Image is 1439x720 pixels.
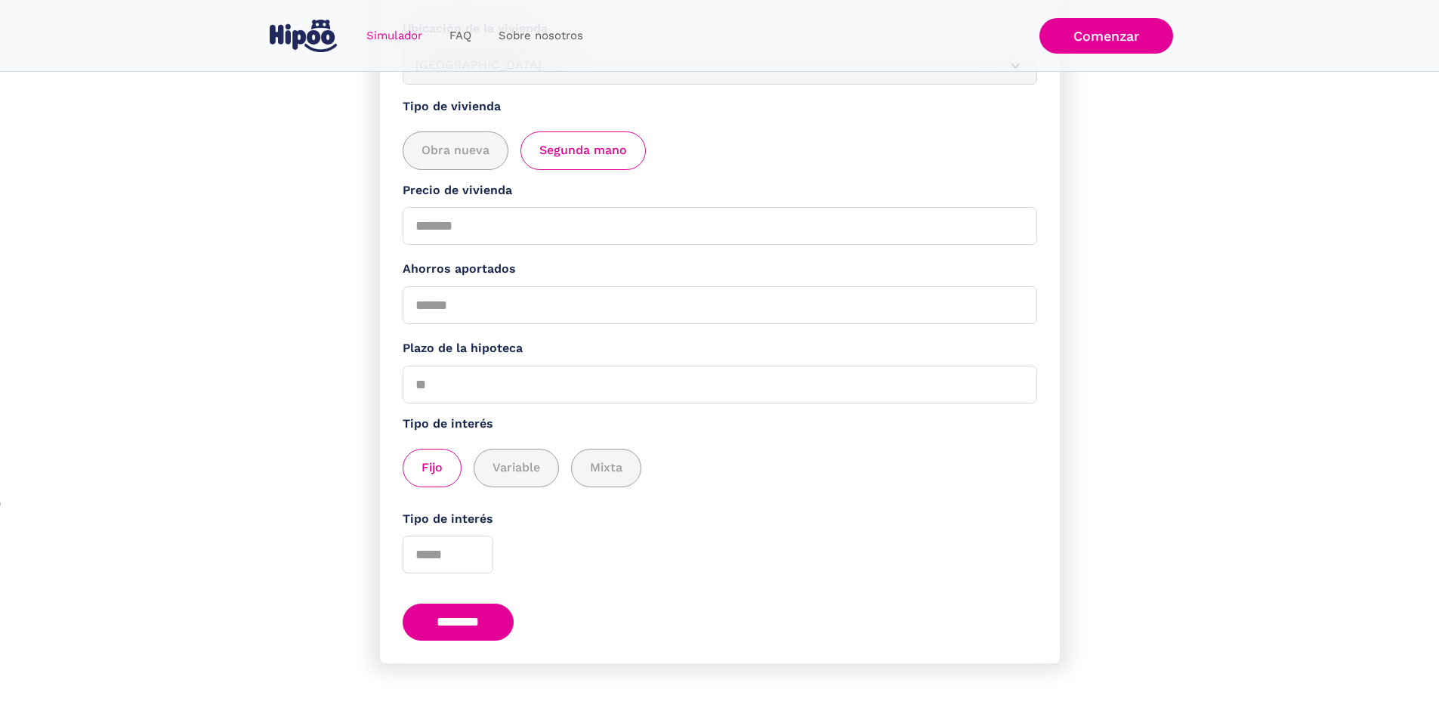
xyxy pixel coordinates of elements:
div: add_description_here [403,449,1037,487]
label: Ahorros aportados [403,260,1037,279]
label: Tipo de interés [403,510,1037,529]
a: FAQ [436,21,485,51]
span: Fijo [422,459,443,477]
label: Plazo de la hipoteca [403,339,1037,358]
span: Segunda mano [539,141,627,160]
a: home [267,14,341,58]
span: Mixta [590,459,622,477]
span: Obra nueva [422,141,489,160]
label: Tipo de vivienda [403,97,1037,116]
span: Variable [493,459,540,477]
div: add_description_here [403,131,1037,170]
a: Sobre nosotros [485,21,597,51]
label: Precio de vivienda [403,181,1037,200]
a: Simulador [353,21,436,51]
a: Comenzar [1039,18,1173,54]
label: Tipo de interés [403,415,1037,434]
